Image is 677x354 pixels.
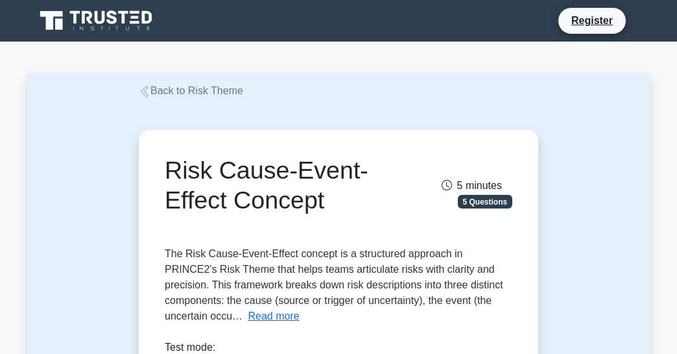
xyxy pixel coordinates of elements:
a: Back to Risk Theme [139,85,243,96]
button: Read more [248,309,300,324]
a: Register [564,12,621,29]
span: 5 minutes [442,180,502,191]
span: The Risk Cause-Event-Effect concept is a structured approach in PRINCE2's Risk Theme that helps t... [165,248,503,322]
h1: Risk Cause-Event-Effect Concept [165,156,391,214]
span: 5 Questions [458,195,512,208]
